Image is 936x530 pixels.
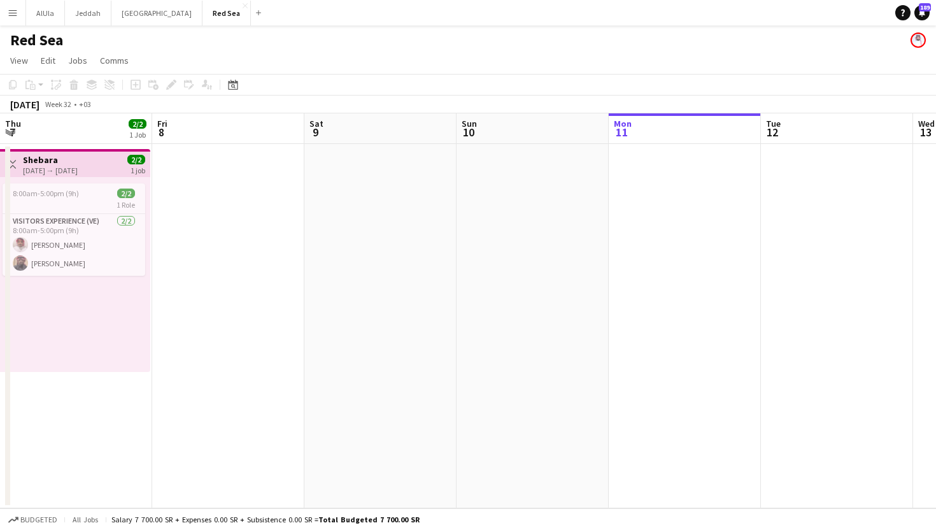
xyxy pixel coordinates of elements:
span: Wed [918,118,935,129]
span: 7 [3,125,21,140]
span: 189 [919,3,931,11]
a: 189 [914,5,930,20]
h3: Shebara [23,154,78,166]
h1: Red Sea [10,31,63,50]
div: [DATE] [10,98,39,111]
span: Sat [309,118,323,129]
span: Total Budgeted 7 700.00 SR [318,515,420,524]
span: All jobs [70,515,101,524]
a: Edit [36,52,60,69]
span: 2/2 [117,189,135,198]
div: Salary 7 700.00 SR + Expenses 0.00 SR + Subsistence 0.00 SR = [111,515,420,524]
a: Comms [95,52,134,69]
span: Thu [5,118,21,129]
span: Mon [614,118,632,129]
span: Comms [100,55,129,66]
span: 2/2 [127,155,145,164]
span: View [10,55,28,66]
div: 1 Job [129,130,146,140]
span: 11 [612,125,632,140]
div: +03 [79,99,91,109]
span: Jobs [68,55,87,66]
span: Fri [157,118,167,129]
span: 12 [764,125,781,140]
app-card-role: Visitors Experience (VE)2/28:00am-5:00pm (9h)[PERSON_NAME][PERSON_NAME] [3,214,145,276]
span: 8:00am-5:00pm (9h) [13,189,79,198]
span: Budgeted [20,515,57,524]
a: View [5,52,33,69]
span: 10 [460,125,477,140]
div: 1 job [131,164,145,175]
span: Edit [41,55,55,66]
span: 1 Role [117,200,135,210]
button: [GEOGRAPHIC_DATA] [111,1,202,25]
button: AlUla [26,1,65,25]
div: [DATE] → [DATE] [23,166,78,175]
button: Red Sea [202,1,251,25]
button: Budgeted [6,513,59,527]
app-user-avatar: Saad AlHarthi [911,32,926,48]
a: Jobs [63,52,92,69]
span: 8 [155,125,167,140]
span: Sun [462,118,477,129]
span: 9 [308,125,323,140]
span: Week 32 [42,99,74,109]
app-job-card: 8:00am-5:00pm (9h)2/21 RoleVisitors Experience (VE)2/28:00am-5:00pm (9h)[PERSON_NAME][PERSON_NAME] [3,183,145,276]
button: Jeddah [65,1,111,25]
span: 13 [916,125,935,140]
span: 2/2 [129,119,146,129]
span: Tue [766,118,781,129]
